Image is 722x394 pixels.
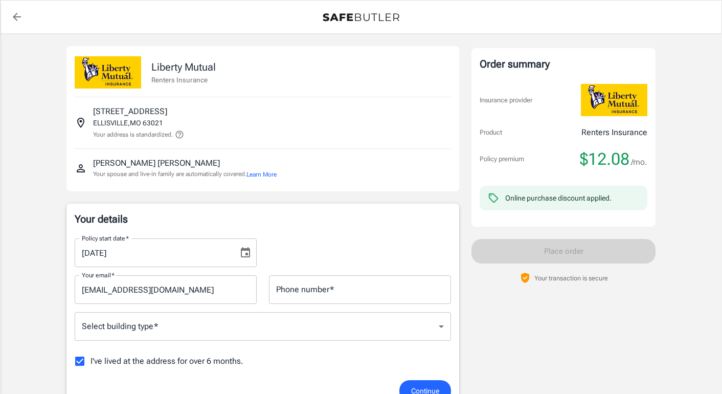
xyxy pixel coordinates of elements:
[91,355,243,367] span: I've lived at the address for over 6 months.
[75,117,87,129] svg: Insured address
[480,56,647,72] div: Order summary
[93,130,173,139] p: Your address is standardized.
[581,126,647,139] p: Renters Insurance
[75,238,231,267] input: MM/DD/YYYY
[480,127,502,138] p: Product
[93,118,163,128] p: ELLISVILLE , MO 63021
[93,105,167,118] p: [STREET_ADDRESS]
[580,149,629,169] span: $12.08
[82,234,129,243] label: Policy start date
[631,155,647,169] span: /mo.
[93,169,277,179] p: Your spouse and live-in family are automatically covered.
[82,271,115,279] label: Your email
[269,275,451,304] input: Enter number
[151,75,216,85] p: Renters Insurance
[480,154,524,164] p: Policy premium
[534,273,608,283] p: Your transaction is secure
[480,95,532,105] p: Insurance provider
[505,193,612,203] div: Online purchase discount applied.
[75,162,87,174] svg: Insured person
[7,7,27,27] a: back to quotes
[235,243,256,263] button: Choose date, selected date is Oct 16, 2025
[75,56,141,89] img: Liberty Mutual
[323,13,399,21] img: Back to quotes
[581,84,647,116] img: Liberty Mutual
[93,157,220,169] p: [PERSON_NAME] [PERSON_NAME]
[151,59,216,75] p: Liberty Mutual
[75,275,257,304] input: Enter email
[246,170,277,179] button: Learn More
[75,212,451,226] p: Your details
